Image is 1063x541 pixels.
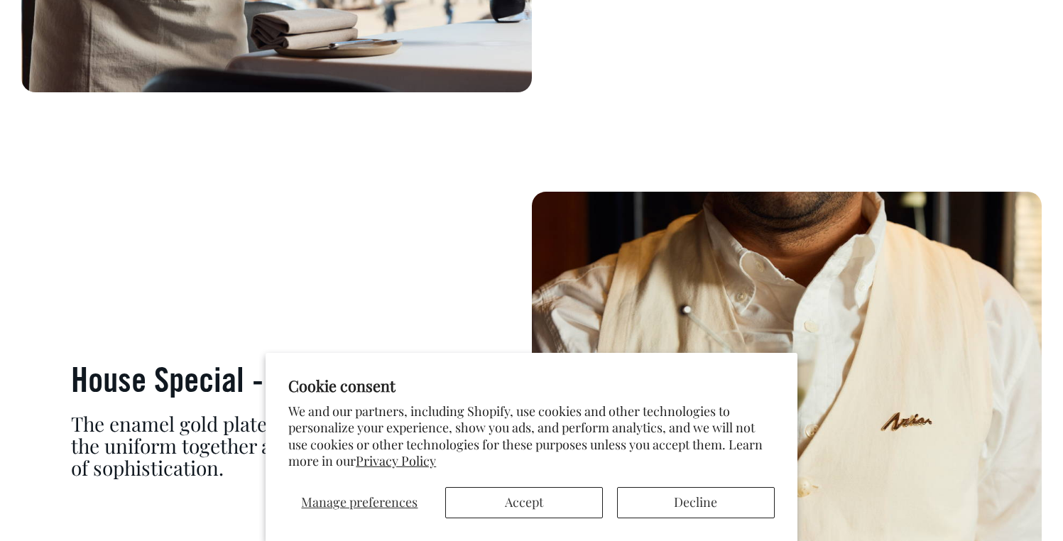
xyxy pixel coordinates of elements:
button: Manage preferences [288,487,430,518]
p: We and our partners, including Shopify, use cookies and other technologies to personalize your ex... [288,403,775,470]
h2: Cookie consent [288,376,775,395]
span: Manage preferences [301,493,418,510]
h3: House Special - Signature Pin [71,364,482,402]
button: Decline [617,487,775,518]
a: Privacy Policy [356,452,436,469]
div: The enamel gold plated Aria signature pin ties the uniform together and adds another level of sop... [71,413,482,479]
button: Accept [445,487,603,518]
